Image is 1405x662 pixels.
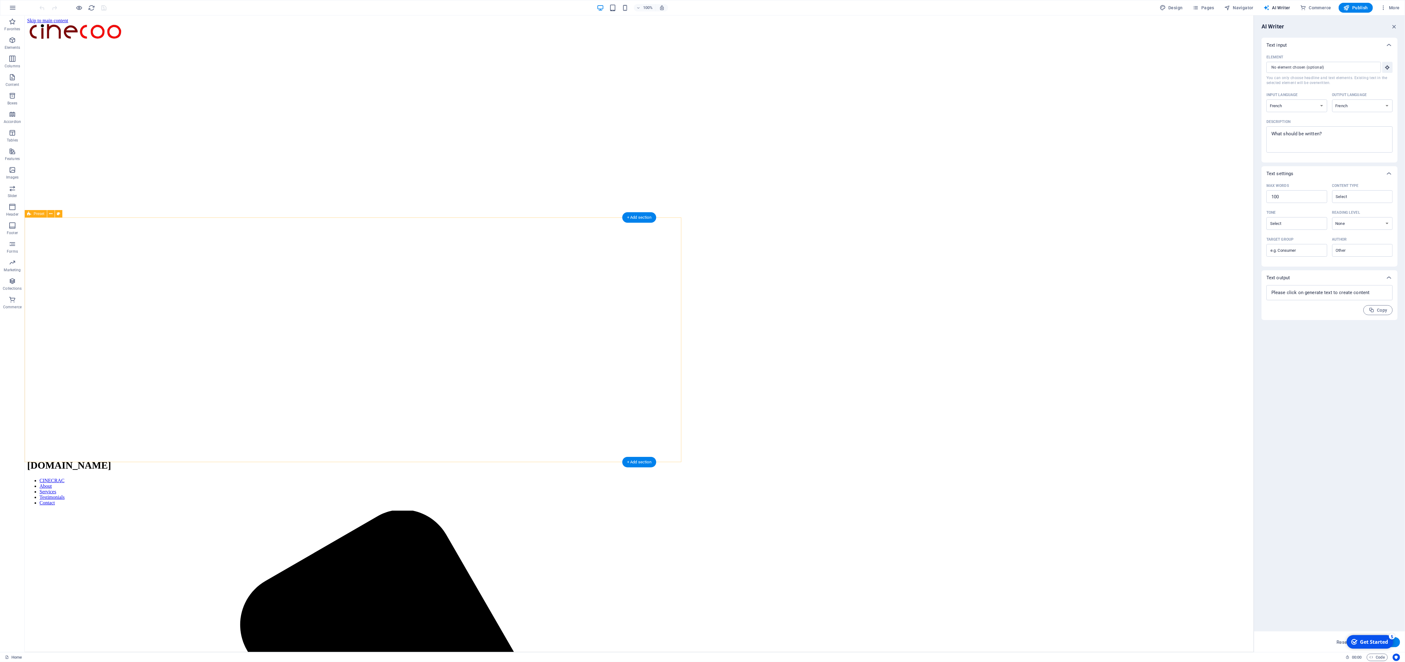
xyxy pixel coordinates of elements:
[1332,183,1359,188] p: Content type
[1266,246,1327,255] input: Target group
[1268,219,1315,228] input: ToneClear
[1270,129,1390,150] textarea: Description
[1332,210,1360,215] p: Reading level
[5,45,20,50] p: Elements
[659,5,665,11] i: On resize automatically adjust zoom level to fit chosen device.
[1332,99,1393,112] select: Output language
[1378,3,1402,13] button: More
[1333,637,1352,647] button: Reset
[76,4,83,11] button: Click here to leave preview mode and continue editing
[643,4,653,11] h6: 100%
[6,212,19,217] p: Header
[1262,285,1398,320] div: Text output
[1298,3,1334,13] button: Commerce
[1266,171,1294,177] p: Text settings
[6,175,19,180] p: Images
[7,138,18,143] p: Tables
[1300,5,1331,11] span: Commerce
[1157,3,1185,13] button: Design
[1222,3,1256,13] button: Navigator
[1363,305,1393,315] button: Copy
[1262,270,1398,285] div: Text output
[1370,654,1385,661] span: Code
[1332,217,1393,230] select: Reading level
[46,1,52,7] div: 5
[7,249,18,254] p: Forms
[1356,655,1357,660] span: :
[1262,181,1398,267] div: Text settings
[1336,640,1349,645] span: Reset
[1332,237,1347,242] p: Author
[1160,5,1183,11] span: Design
[5,64,20,69] p: Columns
[5,156,20,161] p: Features
[1266,99,1327,112] select: Input language
[1266,75,1393,85] span: You can only choose headline and text elements. Existing text in the selected element will be ove...
[4,27,20,32] p: Favorites
[1266,237,1294,242] p: Target group
[1266,210,1276,215] p: Tone
[6,82,19,87] p: Content
[622,212,656,223] div: + Add section
[1190,3,1217,13] button: Pages
[4,119,21,124] p: Accordion
[1393,654,1400,661] button: Usercentrics
[634,4,656,11] button: 100%
[1266,92,1298,97] p: Input language
[8,193,17,198] p: Slider
[1380,5,1400,11] span: More
[1332,92,1367,97] p: Output language
[1224,5,1253,11] span: Navigator
[1262,166,1398,181] div: Text settings
[1339,3,1373,13] button: Publish
[88,4,95,11] i: Reload page
[1266,42,1287,48] p: Text input
[1369,307,1387,313] span: Copy
[7,230,18,235] p: Footer
[1266,62,1377,73] input: ElementYou can only choose headline and text elements. Existing text in the selected element will...
[1266,183,1289,188] p: Max words
[2,2,44,8] a: Skip to main content
[1262,38,1398,53] div: Text input
[1345,654,1362,661] h6: Session time
[3,305,22,310] p: Commerce
[4,268,21,272] p: Marketing
[1334,246,1381,255] input: AuthorClear
[1262,23,1284,30] h6: AI Writer
[1382,62,1393,73] button: ElementYou can only choose headline and text elements. Existing text in the selected element will...
[1263,5,1290,11] span: AI Writer
[1352,654,1361,661] span: 00 00
[1344,5,1368,11] span: Publish
[5,654,22,661] a: Click to cancel selection. Double-click to open Pages
[7,101,18,106] p: Boxes
[1266,55,1283,60] p: Element
[1193,5,1214,11] span: Pages
[1266,191,1327,203] input: Max words
[1334,192,1381,201] input: Content typeClear
[34,212,44,216] span: Preset
[3,286,22,291] p: Collections
[3,2,50,16] div: Get Started 5 items remaining, 0% complete
[1367,654,1388,661] button: Code
[1262,53,1398,162] div: Text input
[88,4,95,11] button: reload
[1261,3,1293,13] button: AI Writer
[17,6,45,13] div: Get Started
[1266,275,1290,281] p: Text output
[622,457,656,467] div: + Add section
[1266,119,1291,124] p: Description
